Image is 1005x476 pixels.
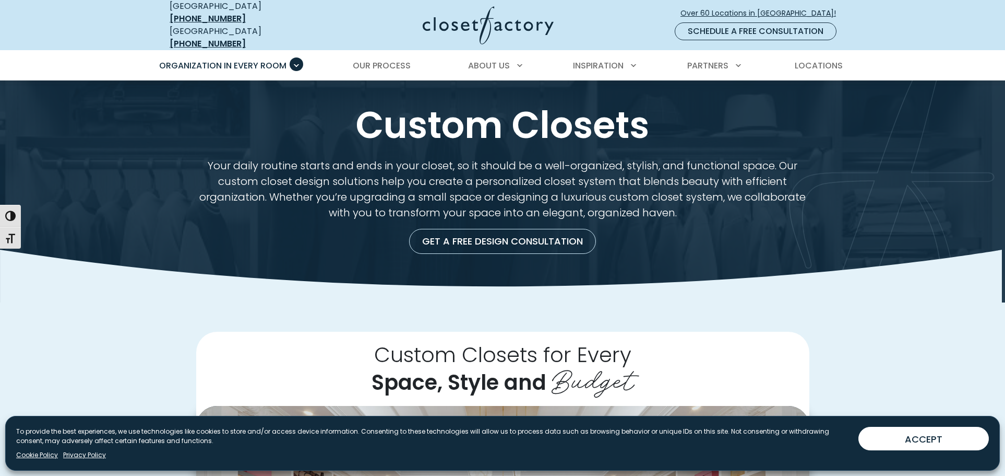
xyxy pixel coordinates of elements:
[170,13,246,25] a: [PHONE_NUMBER]
[16,450,58,460] a: Cookie Policy
[16,427,850,446] p: To provide the best experiences, we use technologies like cookies to store and/or access device i...
[795,60,843,72] span: Locations
[552,357,634,399] span: Budget
[409,229,596,254] a: Get a Free Design Consultation
[858,427,989,450] button: ACCEPT
[687,60,728,72] span: Partners
[63,450,106,460] a: Privacy Policy
[468,60,510,72] span: About Us
[680,4,845,22] a: Over 60 Locations in [GEOGRAPHIC_DATA]!
[372,368,546,397] span: Space, Style and
[374,340,631,369] span: Custom Closets for Every
[152,51,853,80] nav: Primary Menu
[167,106,837,145] h1: Custom Closets
[680,8,844,19] span: Over 60 Locations in [GEOGRAPHIC_DATA]!
[675,22,836,40] a: Schedule a Free Consultation
[353,60,411,72] span: Our Process
[196,158,809,220] p: Your daily routine starts and ends in your closet, so it should be a well-organized, stylish, and...
[423,6,554,44] img: Closet Factory Logo
[170,38,246,50] a: [PHONE_NUMBER]
[170,25,321,50] div: [GEOGRAPHIC_DATA]
[159,60,286,72] span: Organization in Every Room
[573,60,624,72] span: Inspiration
